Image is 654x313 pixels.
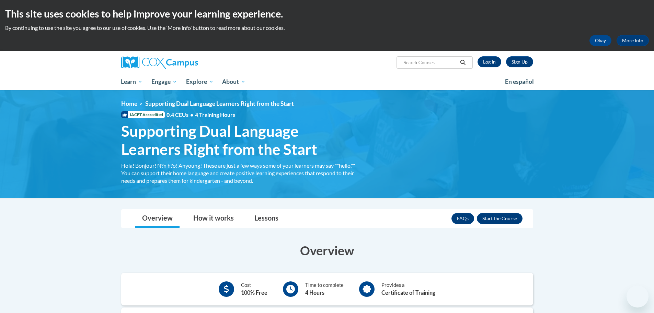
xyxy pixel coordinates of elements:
[478,56,501,67] a: Log In
[506,56,533,67] a: Register
[186,210,241,228] a: How it works
[135,210,180,228] a: Overview
[121,100,137,107] a: Home
[145,100,294,107] span: Supporting Dual Language Learners Right from the Start
[121,78,142,86] span: Learn
[477,213,523,224] button: Enroll
[305,281,344,297] div: Time to complete
[121,162,358,185] div: Hola! Bonjour! N?n h?o! Anyoung! These are just a few ways some of your learners may say ""hello....
[190,111,193,118] span: •
[241,281,267,297] div: Cost
[505,78,534,85] span: En español
[5,24,649,32] p: By continuing to use the site you agree to our use of cookies. Use the ‘More info’ button to read...
[451,213,474,224] a: FAQs
[458,58,468,67] button: Search
[195,111,235,118] span: 4 Training Hours
[381,281,435,297] div: Provides a
[121,56,198,69] img: Cox Campus
[248,210,285,228] a: Lessons
[121,122,358,158] span: Supporting Dual Language Learners Right from the Start
[305,289,324,296] b: 4 Hours
[121,111,165,118] span: IACET Accredited
[121,242,533,259] h3: Overview
[5,7,649,21] h2: This site uses cookies to help improve your learning experience.
[147,74,182,90] a: Engage
[222,78,245,86] span: About
[111,74,543,90] div: Main menu
[381,289,435,296] b: Certificate of Training
[617,35,649,46] a: More Info
[167,111,235,119] span: 0.4 CEUs
[501,75,538,89] a: En español
[151,78,177,86] span: Engage
[182,74,218,90] a: Explore
[117,74,147,90] a: Learn
[589,35,611,46] button: Okay
[121,56,252,69] a: Cox Campus
[241,289,267,296] b: 100% Free
[627,286,649,308] iframe: Button to launch messaging window
[186,78,214,86] span: Explore
[403,58,458,67] input: Search Courses
[218,74,250,90] a: About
